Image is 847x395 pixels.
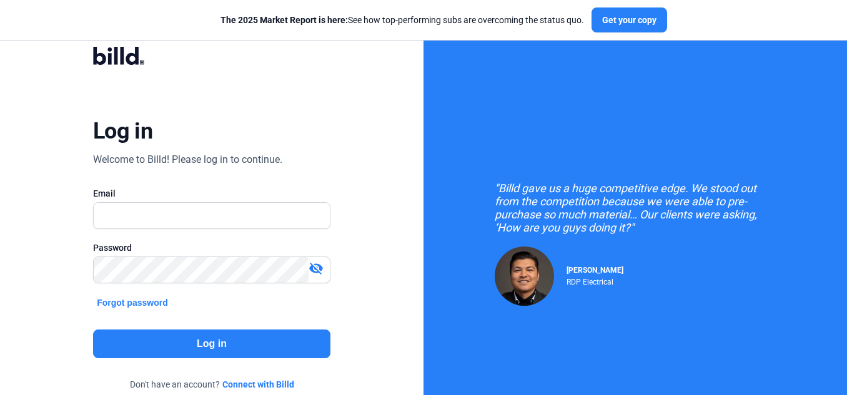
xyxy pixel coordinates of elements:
div: Email [93,187,330,200]
span: [PERSON_NAME] [567,266,623,275]
span: The 2025 Market Report is here: [220,15,348,25]
div: See how top-performing subs are overcoming the status quo. [220,14,584,26]
img: Raul Pacheco [495,246,554,306]
button: Forgot password [93,296,172,310]
div: Log in [93,117,152,145]
div: Password [93,241,330,254]
button: Get your copy [592,7,667,32]
a: Connect with Billd [222,378,294,391]
div: RDP Electrical [567,275,623,286]
div: Welcome to Billd! Please log in to continue. [93,152,282,167]
div: "Billd gave us a huge competitive edge. We stood out from the competition because we were able to... [495,182,776,234]
mat-icon: visibility_off [309,261,324,276]
button: Log in [93,329,330,358]
div: Don't have an account? [93,378,330,391]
